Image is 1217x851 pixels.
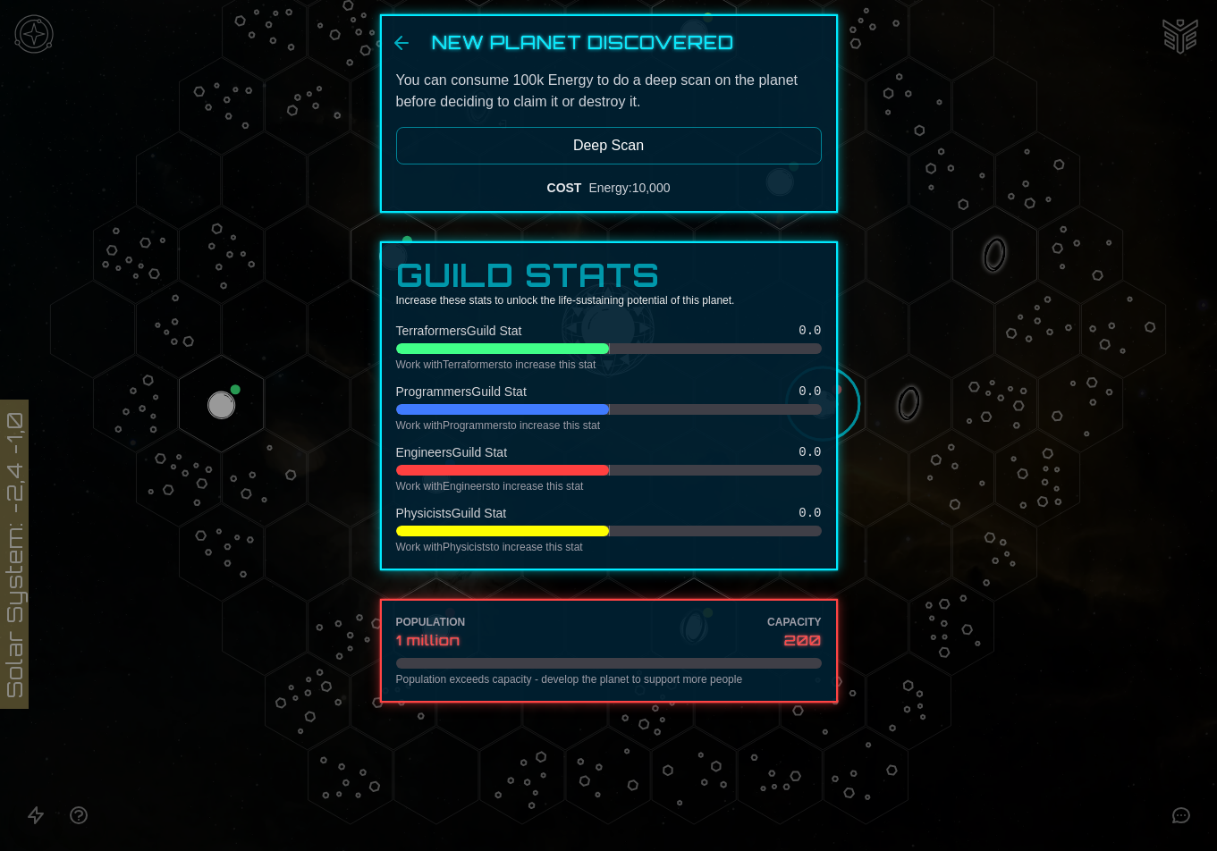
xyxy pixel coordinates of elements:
[396,70,822,113] p: You can consume 100k Energy to do a deep scan on the planet before deciding to claim it or destro...
[396,127,822,164] button: Deep Scan
[396,358,822,372] p: Work with Terraformers to increase this stat
[799,383,821,400] span: 0.0
[396,257,822,293] h3: Guild Stats
[396,479,822,493] p: Work with Engineers to increase this stat
[391,32,412,54] button: Back
[799,322,821,340] span: 0.0
[396,540,822,554] p: Work with Physicists to increase this stat
[799,504,821,522] span: 0.0
[396,672,822,687] p: Population exceeds capacity - develop the planet to support more people
[396,615,466,629] div: Population
[588,179,670,197] div: Energy : 10,000
[767,629,821,651] div: 200
[396,504,507,522] span: Physicists Guild Stat
[396,629,466,651] div: 1 million
[799,443,821,461] span: 0.0
[396,293,822,308] p: Increase these stats to unlock the life-sustaining potential of this planet.
[396,322,522,340] span: Terraformers Guild Stat
[396,383,527,400] span: Programmers Guild Stat
[767,615,821,629] div: Capacity
[396,443,508,461] span: Engineers Guild Stat
[432,30,822,55] h2: New Planet Discovered
[547,179,582,197] div: COST
[396,418,822,433] p: Work with Programmers to increase this stat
